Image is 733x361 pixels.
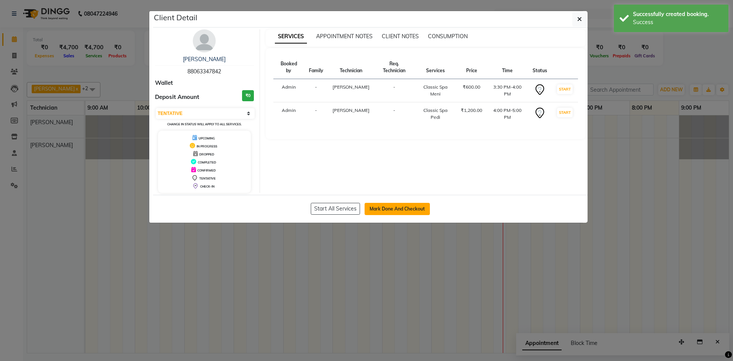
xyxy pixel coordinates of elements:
[275,30,307,44] span: SERVICES
[374,79,415,102] td: -
[183,56,226,63] a: [PERSON_NAME]
[155,93,199,102] span: Deposit Amount
[199,136,215,140] span: UPCOMING
[154,12,197,23] h5: Client Detail
[333,107,370,113] span: [PERSON_NAME]
[461,84,482,91] div: ₹600.00
[304,56,328,79] th: Family
[419,84,452,97] div: Classic Spa Meni
[365,203,430,215] button: Mark Done And Checkout
[242,90,254,101] h3: ₹0
[633,10,723,18] div: Successfully created booking.
[419,107,452,121] div: Classic Spa Pedi
[167,122,242,126] small: Change in status will apply to all services.
[316,33,373,40] span: APPOINTMENT NOTES
[199,152,214,156] span: DROPPED
[200,185,215,188] span: CHECK-IN
[374,102,415,126] td: -
[328,56,374,79] th: Technician
[187,68,221,75] span: 88063347842
[311,203,360,215] button: Start All Services
[487,102,528,126] td: 4:00 PM-5:00 PM
[273,102,304,126] td: Admin
[273,56,304,79] th: Booked by
[487,79,528,102] td: 3:30 PM-4:00 PM
[528,56,552,79] th: Status
[633,18,723,26] div: Success
[382,33,419,40] span: CLIENT NOTES
[557,108,573,117] button: START
[199,176,216,180] span: TENTATIVE
[374,56,415,79] th: Req. Technician
[461,107,482,114] div: ₹1,200.00
[198,160,216,164] span: COMPLETED
[304,79,328,102] td: -
[456,56,487,79] th: Price
[193,29,216,52] img: avatar
[155,79,173,87] span: Wallet
[487,56,528,79] th: Time
[415,56,457,79] th: Services
[333,84,370,90] span: [PERSON_NAME]
[273,79,304,102] td: Admin
[304,102,328,126] td: -
[197,168,216,172] span: CONFIRMED
[557,84,573,94] button: START
[428,33,468,40] span: CONSUMPTION
[197,144,217,148] span: IN PROGRESS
